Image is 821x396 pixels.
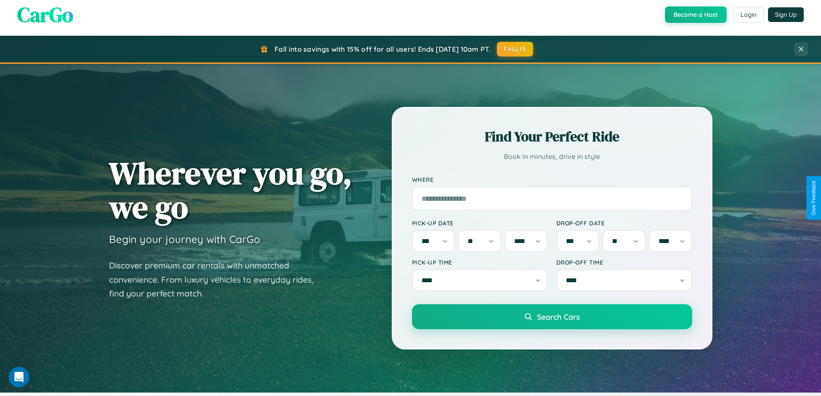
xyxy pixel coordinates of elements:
div: Open Intercom Messenger [9,367,29,387]
span: Fall into savings with 15% off for all users! Ends [DATE] 10am PT. [275,45,490,53]
h1: Wherever you go, we go [109,156,352,224]
span: CarGo [17,0,73,29]
button: Sign Up [768,7,804,22]
p: Discover premium car rentals with unmatched convenience. From luxury vehicles to everyday rides, ... [109,259,325,301]
label: Where [412,176,692,183]
button: Search Cars [412,304,692,329]
h2: Find Your Perfect Ride [412,127,692,146]
label: Drop-off Time [556,259,692,266]
p: Book in minutes, drive in style [412,150,692,163]
span: Search Cars [537,312,580,321]
button: FALL15 [497,42,533,56]
label: Drop-off Date [556,219,692,227]
label: Pick-up Date [412,219,548,227]
button: Become a Host [665,6,727,23]
h3: Begin your journey with CarGo [109,233,260,246]
div: Give Feedback [811,181,817,215]
label: Pick-up Time [412,259,548,266]
button: Login [733,7,764,22]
